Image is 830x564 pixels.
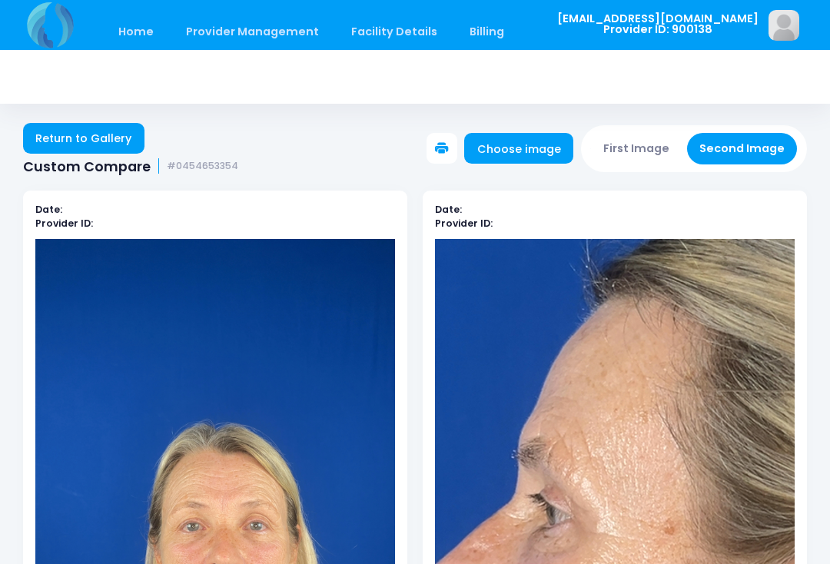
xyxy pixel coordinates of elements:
a: Provider Management [171,14,334,50]
b: Date: [435,203,462,216]
a: Home [103,14,168,50]
span: [EMAIL_ADDRESS][DOMAIN_NAME] Provider ID: 900138 [557,13,759,35]
a: Facility Details [337,14,453,50]
img: image [769,10,799,41]
b: Provider ID: [435,217,493,230]
a: Choose image [464,133,573,164]
span: Custom Compare [23,158,151,174]
small: #0454653354 [167,161,238,172]
button: Second Image [687,133,798,164]
b: Date: [35,203,62,216]
a: Billing [455,14,520,50]
a: Return to Gallery [23,123,144,154]
a: Staff [522,14,581,50]
b: Provider ID: [35,217,93,230]
button: First Image [591,133,682,164]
